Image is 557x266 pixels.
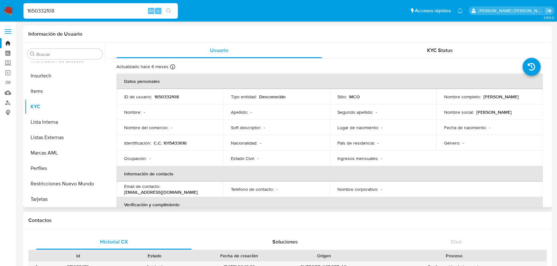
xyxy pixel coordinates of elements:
p: - [257,155,259,161]
p: Nombre : [124,109,141,115]
button: search-icon [162,6,175,15]
h1: Información de Usuario [28,31,82,37]
button: Perfiles [25,161,105,176]
button: Items [25,84,105,99]
p: Nombre completo : [444,94,481,100]
p: MCO [349,94,360,100]
p: - [489,125,490,130]
p: - [171,125,172,130]
p: C.C. 1015433616 [154,140,187,146]
p: - [276,186,278,192]
p: Fecha de nacimiento : [444,125,487,130]
p: - [149,155,151,161]
p: - [144,109,145,115]
p: Identificación : [124,140,151,146]
p: Soft descriptor : [231,125,261,130]
p: Nombre social : [444,109,474,115]
button: Restricciones Nuevo Mundo [25,176,105,191]
div: Proceso [367,253,542,259]
p: Apellido : [231,109,248,115]
p: - [251,109,252,115]
button: Tarjetas [25,191,105,207]
div: Fecha de creación [197,253,281,259]
p: Lugar de nacimiento : [337,125,379,130]
th: Información de contacto [116,166,543,182]
span: s [157,8,159,14]
span: KYC Status [427,47,453,54]
div: Estado [121,253,188,259]
button: Listas Externas [25,130,105,145]
p: - [260,140,261,146]
p: Segundo apellido : [337,109,373,115]
div: Id [44,253,112,259]
p: Nombre corporativo : [337,186,378,192]
button: Insurtech [25,68,105,84]
th: Verificación y cumplimiento [116,197,543,212]
p: 1650332108 [154,94,179,100]
p: Email de contacto : [124,183,160,189]
span: Chat [451,238,461,245]
button: KYC [25,99,105,114]
p: - [377,140,379,146]
span: Accesos rápidos [415,7,451,14]
button: Marcas AML [25,145,105,161]
span: Alt [149,8,154,14]
p: Ocupación : [124,155,147,161]
button: Buscar [30,51,35,57]
h1: Contactos [28,217,547,224]
p: - [376,109,377,115]
p: Nacionalidad : [231,140,257,146]
p: - [381,186,382,192]
p: Sitio : [337,94,347,100]
p: Nombre del comercio : [124,125,168,130]
p: Género : [444,140,460,146]
th: Datos personales [116,74,543,89]
button: Lista Interna [25,114,105,130]
p: Estado Civil : [231,155,255,161]
a: Notificaciones [457,8,463,13]
p: País de residencia : [337,140,375,146]
div: Origen [290,253,357,259]
p: [EMAIL_ADDRESS][DOMAIN_NAME] [124,189,198,195]
p: ID de usuario : [124,94,152,100]
p: leonardo.alvarezortiz@mercadolibre.com.co [479,8,543,14]
p: - [264,125,265,130]
input: Buscar [36,51,100,57]
p: Teléfono de contacto : [231,186,274,192]
p: [PERSON_NAME] [476,109,512,115]
p: Desconocido [259,94,286,100]
p: - [381,125,383,130]
p: - [463,140,464,146]
input: Buscar usuario o caso... [23,7,178,15]
a: Salir [545,7,552,14]
p: [PERSON_NAME] [483,94,519,100]
span: Usuario [210,47,228,54]
span: Historial CX [100,238,128,245]
p: Actualizado hace 6 meses [116,64,169,70]
p: Ingresos mensuales : [337,155,379,161]
span: Soluciones [272,238,297,245]
p: - [381,155,382,161]
p: Tipo entidad : [231,94,257,100]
